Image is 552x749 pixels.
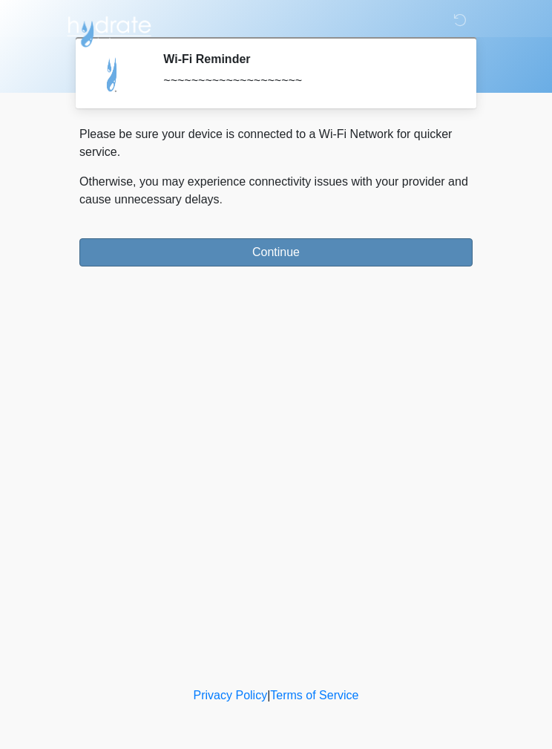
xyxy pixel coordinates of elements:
p: Please be sure your device is connected to a Wi-Fi Network for quicker service. [79,125,473,161]
a: Terms of Service [270,689,358,701]
button: Continue [79,238,473,266]
img: Hydrate IV Bar - Flagstaff Logo [65,11,154,48]
a: Privacy Policy [194,689,268,701]
a: | [267,689,270,701]
div: ~~~~~~~~~~~~~~~~~~~~ [163,72,450,90]
img: Agent Avatar [91,52,135,97]
span: . [220,193,223,206]
p: Otherwise, you may experience connectivity issues with your provider and cause unnecessary delays [79,173,473,209]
